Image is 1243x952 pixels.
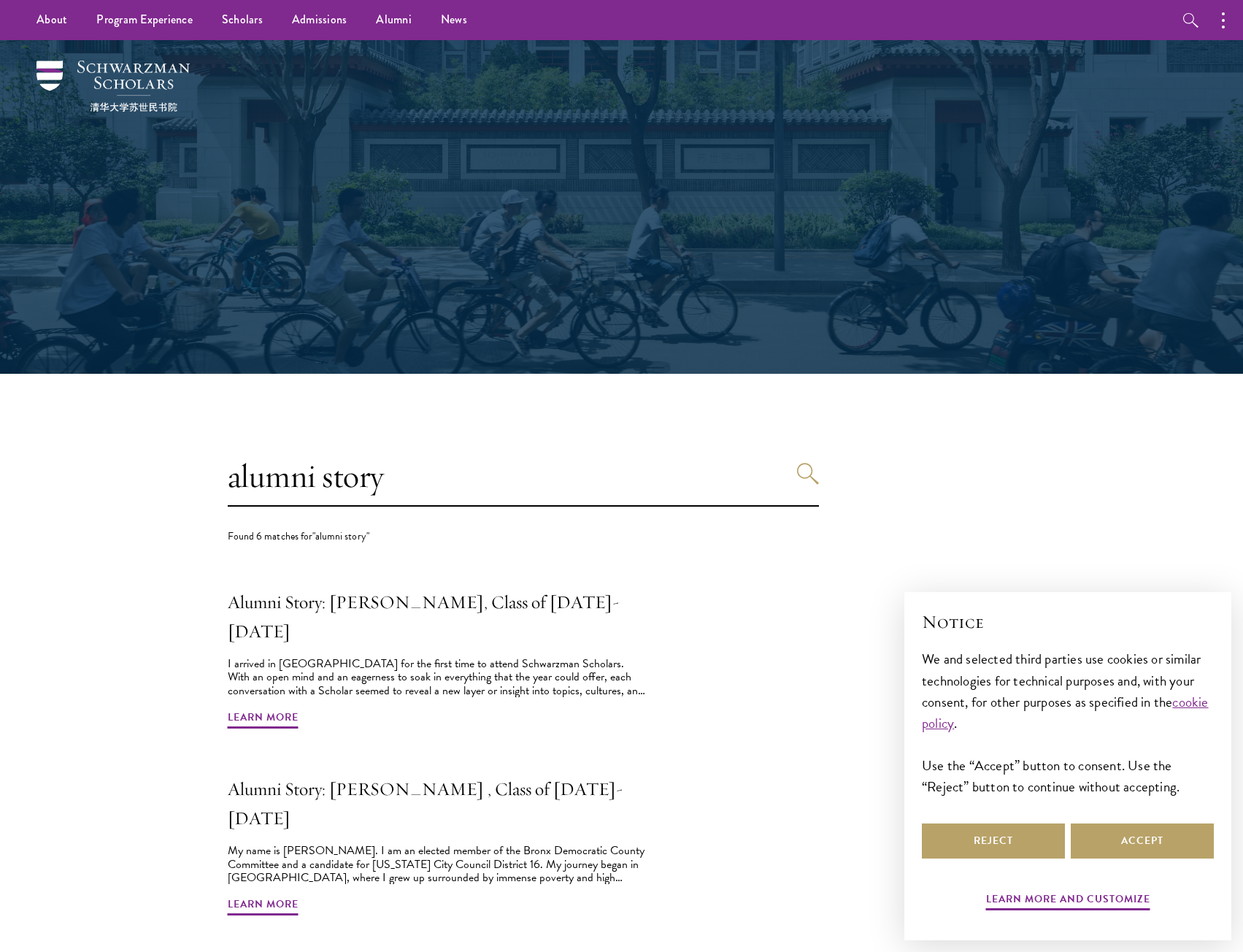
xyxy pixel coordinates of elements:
span: Learn More [228,708,299,731]
h2: Notice [922,610,1214,634]
button: Reject [922,824,1065,859]
a: Alumni Story: [PERSON_NAME], Class of [DATE]-[DATE] I arrived in [GEOGRAPHIC_DATA] for the first ... [228,588,647,731]
div: My name is [PERSON_NAME]. I am an elected member of the Bronx Democratic County Committee and a c... [228,844,647,884]
button: Search [797,463,819,485]
div: Found 6 matches for [228,529,819,544]
span: "alumni story" [312,529,369,544]
div: I arrived in [GEOGRAPHIC_DATA] for the first time to attend Schwarzman Scholars. With an open min... [228,657,647,697]
h2: Alumni Story: [PERSON_NAME], Class of [DATE]-[DATE] [228,588,647,646]
a: cookie policy [922,691,1209,734]
h2: Alumni Story: [PERSON_NAME] , Class of [DATE]-[DATE] [228,775,647,833]
div: We and selected third parties use cookies or similar technologies for technical purposes and, wit... [922,648,1214,796]
button: Accept [1071,824,1214,859]
button: Learn more and customize [986,890,1150,913]
input: Search [228,447,819,507]
span: Learn More [228,895,299,918]
a: Alumni Story: [PERSON_NAME] , Class of [DATE]-[DATE] My name is [PERSON_NAME]. I am an elected me... [228,775,647,918]
img: Schwarzman Scholars [36,61,190,112]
